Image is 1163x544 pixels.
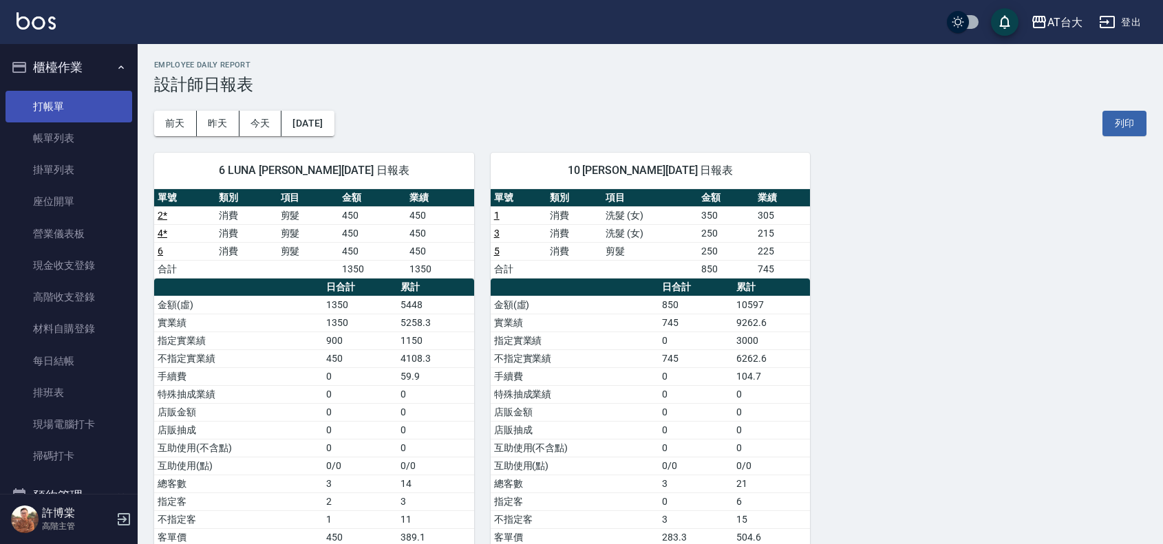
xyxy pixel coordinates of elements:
td: 850 [698,260,754,278]
td: 3 [323,475,397,492]
td: 實業績 [154,314,323,331]
td: 14 [397,475,474,492]
td: 1350 [406,260,473,278]
td: 2 [323,492,397,510]
td: 0/0 [659,457,733,475]
td: 不指定客 [154,510,323,528]
td: 特殊抽成業績 [154,385,323,403]
th: 業績 [406,189,473,207]
img: Person [11,505,39,533]
button: 預約管理 [6,478,132,514]
td: 3 [397,492,474,510]
td: 不指定實業績 [491,349,659,367]
td: 0 [659,492,733,510]
a: 營業儀表板 [6,218,132,250]
td: 不指定實業績 [154,349,323,367]
button: 今天 [239,111,282,136]
td: 店販金額 [491,403,659,421]
th: 項目 [602,189,698,207]
td: 0/0 [397,457,474,475]
td: 指定實業績 [491,331,659,349]
td: 0 [397,385,474,403]
th: 累計 [733,279,810,296]
td: 0 [397,403,474,421]
th: 日合計 [659,279,733,296]
td: 1350 [339,260,406,278]
td: 指定客 [491,492,659,510]
button: 前天 [154,111,197,136]
td: 0/0 [733,457,810,475]
span: 6 LUNA [PERSON_NAME][DATE] 日報表 [171,164,458,177]
th: 金額 [698,189,754,207]
th: 類別 [546,189,602,207]
a: 掛單列表 [6,154,132,186]
a: 座位開單 [6,186,132,217]
td: 3000 [733,331,810,349]
td: 0 [397,421,474,439]
a: 1 [494,210,500,221]
th: 累計 [397,279,474,296]
td: 0 [733,421,810,439]
td: 0 [733,439,810,457]
td: 0 [733,403,810,421]
p: 高階主管 [42,520,112,532]
td: 11 [397,510,474,528]
td: 450 [339,242,406,260]
td: 指定實業績 [154,331,323,349]
td: 0 [659,385,733,403]
td: 6 [733,492,810,510]
td: 合計 [154,260,215,278]
td: 305 [754,206,810,224]
td: 4108.3 [397,349,474,367]
td: 消費 [546,224,602,242]
a: 現金收支登錄 [6,250,132,281]
td: 店販抽成 [154,421,323,439]
td: 104.7 [733,367,810,385]
td: 250 [698,224,754,242]
td: 0 [323,367,397,385]
table: a dense table [491,189,811,279]
td: 互助使用(不含點) [154,439,323,457]
th: 金額 [339,189,406,207]
th: 業績 [754,189,810,207]
td: 互助使用(點) [154,457,323,475]
td: 0 [323,403,397,421]
td: 3 [659,475,733,492]
td: 實業績 [491,314,659,331]
td: 洗髮 (女) [602,224,698,242]
td: 剪髮 [277,206,339,224]
td: 消費 [215,224,277,242]
td: 0 [659,403,733,421]
td: 總客數 [154,475,323,492]
td: 0 [733,385,810,403]
td: 消費 [546,242,602,260]
td: 金額(虛) [154,296,323,314]
td: 特殊抽成業績 [491,385,659,403]
td: 指定客 [154,492,323,510]
td: 350 [698,206,754,224]
td: 店販抽成 [491,421,659,439]
td: 0 [659,421,733,439]
button: 登出 [1093,10,1146,35]
th: 單號 [154,189,215,207]
td: 225 [754,242,810,260]
td: 手續費 [491,367,659,385]
td: 450 [406,206,473,224]
td: 剪髮 [277,224,339,242]
button: 昨天 [197,111,239,136]
a: 帳單列表 [6,122,132,154]
td: 450 [323,349,397,367]
td: 745 [659,314,733,331]
td: 745 [659,349,733,367]
td: 消費 [215,242,277,260]
td: 0 [323,385,397,403]
h5: 許博棠 [42,506,112,520]
td: 15 [733,510,810,528]
td: 5258.3 [397,314,474,331]
td: 洗髮 (女) [602,206,698,224]
button: [DATE] [281,111,334,136]
td: 850 [659,296,733,314]
img: Logo [17,12,56,30]
a: 每日結帳 [6,345,132,377]
h3: 設計師日報表 [154,75,1146,94]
